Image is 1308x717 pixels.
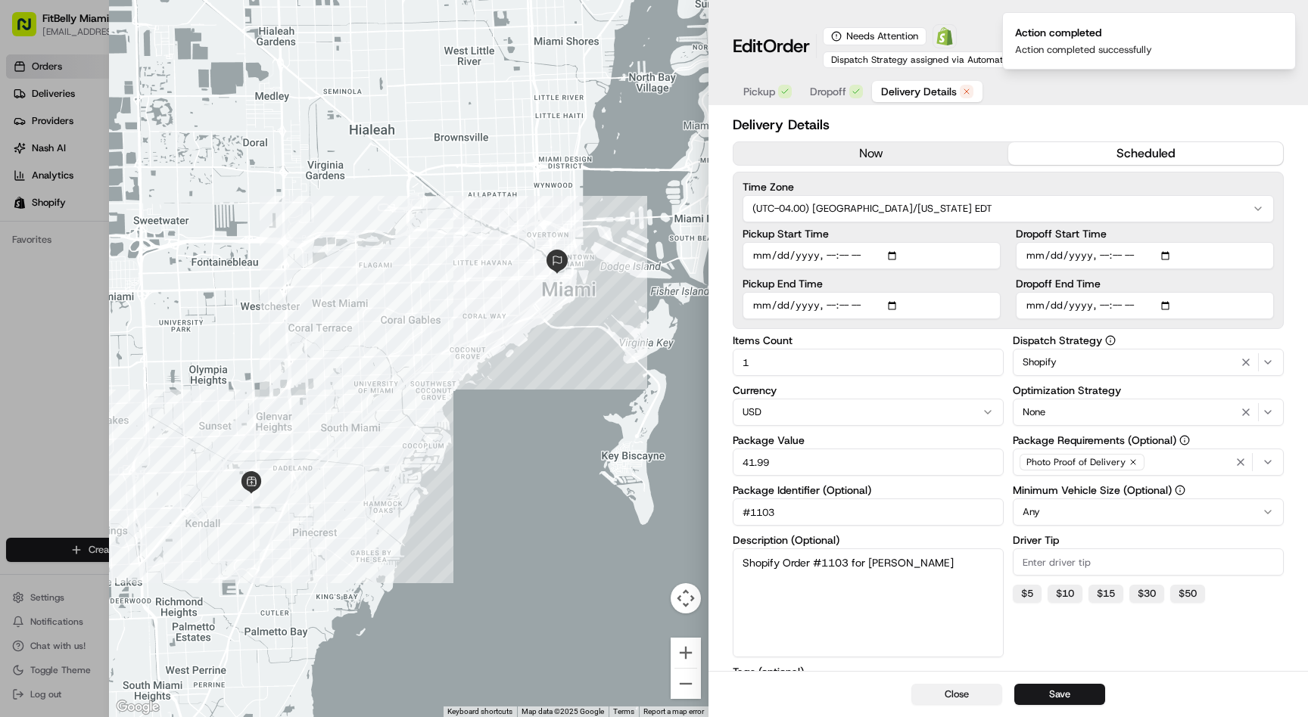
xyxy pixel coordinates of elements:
button: Photo Proof of Delivery [1013,449,1284,476]
button: $10 [1048,585,1082,603]
button: $5 [1013,585,1042,603]
label: Dispatch Strategy [1013,335,1284,346]
label: Package Identifier (Optional) [733,485,1004,495]
label: Pickup End Time [743,278,1001,289]
div: Start new chat [68,144,248,160]
label: Description (Optional) [733,535,1004,545]
div: 💻 [128,340,140,352]
label: Items Count [733,335,1004,346]
p: Welcome 👋 [15,61,276,85]
img: Google [113,697,163,717]
span: [DEMOGRAPHIC_DATA][PERSON_NAME] [47,234,206,247]
label: Minimum Vehicle Size (Optional) [1013,485,1284,495]
button: $30 [1129,585,1164,603]
button: now [733,142,1008,165]
div: We're available if you need us! [68,160,208,172]
label: Package Value [733,435,1004,445]
button: Zoom out [671,669,701,699]
span: None [1023,405,1045,419]
span: Map data ©2025 Google [522,707,604,715]
a: 📗Knowledge Base [9,332,122,359]
a: Powered byPylon [107,374,183,386]
label: Tags (optional) [733,666,1004,677]
div: Needs Attention [823,27,926,45]
div: Action completed successfully [1015,43,1152,57]
a: Shopify [933,24,957,48]
button: Shopify [1013,349,1284,376]
label: Dropoff End Time [1016,278,1274,289]
button: Close [911,684,1002,705]
button: $50 [1170,585,1205,603]
span: Photo Proof of Delivery [1026,456,1126,468]
input: Enter items count [733,349,1004,376]
h1: Edit [733,34,810,58]
span: Delivery Details [881,84,957,99]
label: Driver Tip [1013,535,1284,545]
span: Shopify [1023,355,1057,369]
span: Dropoff [810,84,846,99]
input: Clear [39,98,250,113]
a: Terms (opens in new tab) [613,707,634,715]
a: 💻API Documentation [122,332,249,359]
span: [DATE] [217,234,248,247]
input: Enter package value [733,449,1004,476]
span: [DEMOGRAPHIC_DATA][PERSON_NAME] [47,275,206,287]
img: Jesus Salinas [15,261,39,285]
button: Zoom in [671,638,701,668]
img: Nash [15,15,45,45]
span: [DATE] [217,275,248,287]
img: Jesus Salinas [15,220,39,244]
button: Minimum Vehicle Size (Optional) [1175,485,1185,495]
label: Package Requirements (Optional) [1013,435,1284,445]
label: Time Zone [743,182,1274,192]
label: Dropoff Start Time [1016,228,1274,239]
button: Map camera controls [671,583,701,613]
textarea: Shopify Order #1103 for [PERSON_NAME] [733,548,1004,657]
button: Dispatch Strategy [1105,335,1116,346]
label: Currency [733,385,1004,396]
div: Action completed [1015,25,1152,40]
span: Pickup [743,84,775,99]
img: 4920774857489_3d7f54699973ba98c624_72.jpg [32,144,59,172]
button: $15 [1088,585,1123,603]
div: Past conversations [15,197,101,209]
a: Report a map error [643,707,704,715]
span: • [209,234,214,247]
input: Enter package identifier [733,498,1004,526]
span: API Documentation [143,338,243,353]
button: Save [1014,684,1105,705]
button: scheduled [1008,142,1283,165]
label: Pickup Start Time [743,228,1001,239]
button: Start new chat [257,149,276,167]
span: • [209,275,214,287]
button: Keyboard shortcuts [447,706,512,717]
input: Enter driver tip [1013,548,1284,576]
div: 📗 [15,340,27,352]
button: Package Requirements (Optional) [1179,435,1190,445]
h2: Delivery Details [733,114,1284,135]
button: None [1013,399,1284,426]
label: Optimization Strategy [1013,385,1284,396]
button: Dispatch Strategy assigned via Automation [823,51,1038,68]
span: Order [763,34,810,58]
a: Open this area in Google Maps (opens a new window) [113,697,163,717]
img: 1736555255976-a54dd68f-1ca7-489b-9aae-adbdc363a1c4 [15,144,42,172]
span: Dispatch Strategy assigned via Automation [831,54,1016,66]
span: Knowledge Base [30,338,116,353]
span: Pylon [151,375,183,386]
button: See all [235,194,276,212]
img: Shopify [936,27,954,45]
